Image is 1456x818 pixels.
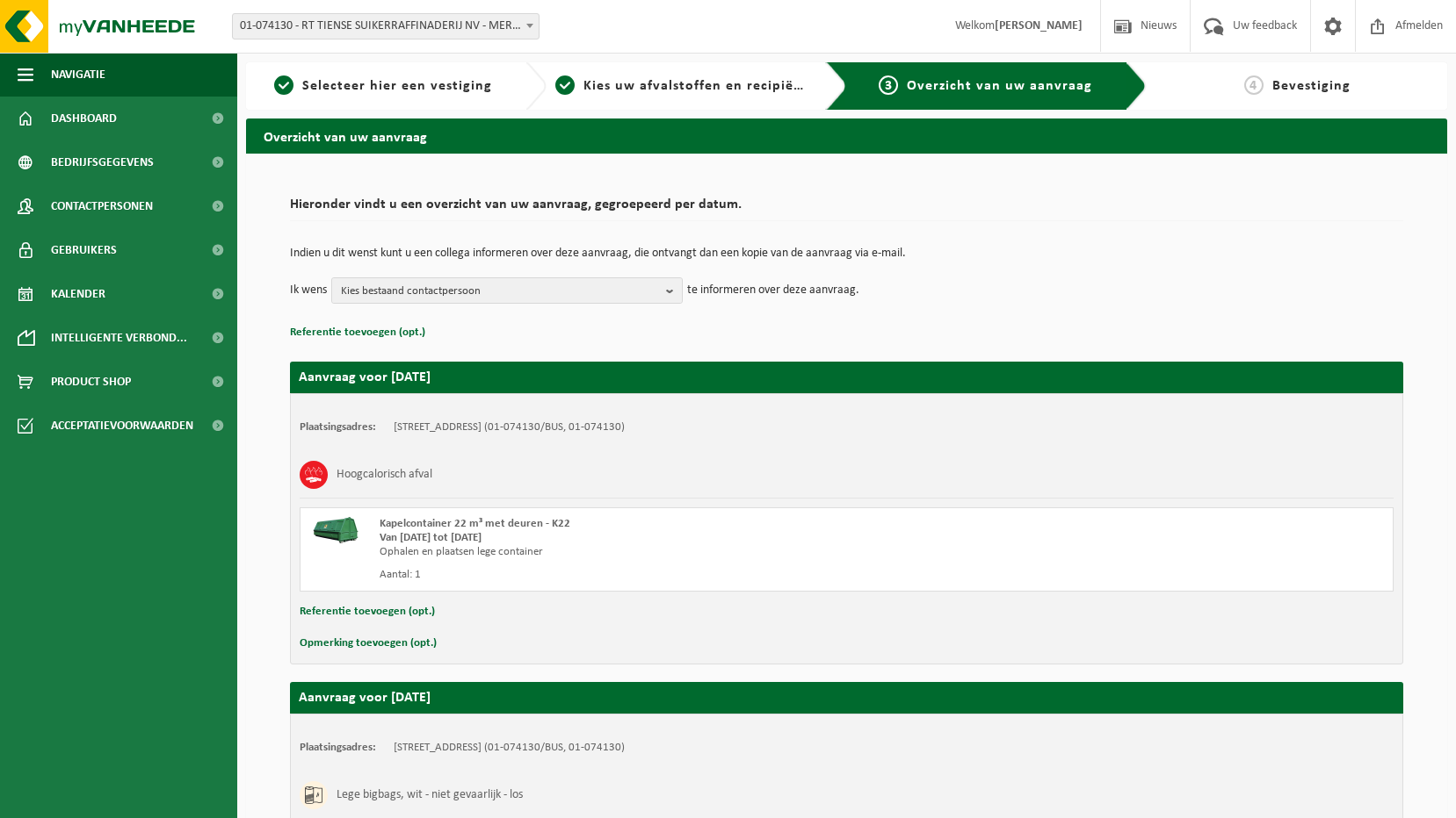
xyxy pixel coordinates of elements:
span: Overzicht van uw aanvraag [907,79,1092,93]
div: Ophalen en plaatsen lege container [380,545,917,559]
strong: [PERSON_NAME] [995,19,1083,32]
p: Ik wens [290,277,327,304]
span: Kalender [51,272,105,316]
a: 1Selecteer hier een vestiging [255,75,511,97]
span: 1 [274,75,293,95]
button: Referentie toevoegen (opt.) [290,321,425,344]
span: Dashboard [51,97,117,140]
span: Kies bestaand contactpersoon [341,278,659,305]
span: Contactpersonen [51,184,153,228]
span: 4 [1244,75,1264,95]
td: [STREET_ADDRESS] (01-074130/BUS, 01-074130) [394,420,625,434]
span: 2 [555,75,575,95]
span: Acceptatievoorwaarden [51,404,193,448]
strong: Plaatsingsadres: [300,742,376,753]
img: HK-XK-22-GN-00.png [309,517,362,543]
button: Kies bestaand contactpersoon [331,277,683,304]
strong: Aanvraag voor [DATE] [299,370,431,384]
span: Intelligente verbond... [51,316,187,360]
span: Selecteer hier een vestiging [302,79,492,93]
td: [STREET_ADDRESS] (01-074130/BUS, 01-074130) [394,741,625,755]
a: 2Kies uw afvalstoffen en recipiënten [555,75,812,97]
span: 01-074130 - RT TIENSE SUIKERRAFFINADERIJ NV - MERKSEM [232,13,540,39]
span: Kies uw afvalstoffen en recipiënten [583,79,825,93]
span: Bedrijfsgegevens [51,140,154,184]
span: Navigatie [51,53,105,97]
button: Referentie toevoegen (opt.) [300,600,435,623]
h2: Hieronder vindt u een overzicht van uw aanvraag, gegroepeerd per datum. [290,197,1403,221]
h3: Hoogcalorisch afval [337,461,432,489]
div: Aantal: 1 [380,568,917,582]
span: 01-074130 - RT TIENSE SUIKERRAFFINADERIJ NV - MERKSEM [233,14,539,39]
h3: Lege bigbags, wit - niet gevaarlijk - los [337,781,523,809]
strong: Plaatsingsadres: [300,421,376,433]
button: Opmerking toevoegen (opt.) [300,632,437,655]
h2: Overzicht van uw aanvraag [246,118,1447,153]
span: Gebruikers [51,228,117,272]
span: Kapelcontainer 22 m³ met deuren - K22 [380,518,570,529]
strong: Van [DATE] tot [DATE] [380,532,482,543]
span: Bevestiging [1272,79,1351,93]
strong: Aanvraag voor [DATE] [299,691,431,705]
span: 3 [879,75,898,95]
p: te informeren over deze aanvraag. [687,277,859,304]
span: Product Shop [51,360,131,404]
p: Indien u dit wenst kunt u een collega informeren over deze aanvraag, die ontvangt dan een kopie v... [290,248,1403,260]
